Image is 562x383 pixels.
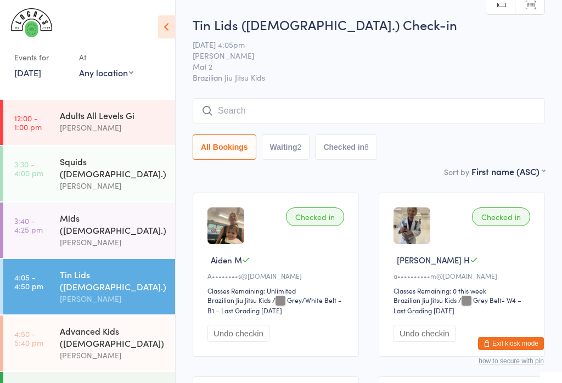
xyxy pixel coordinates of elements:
[286,207,344,226] div: Checked in
[397,254,470,266] span: [PERSON_NAME] H
[60,292,166,305] div: [PERSON_NAME]
[60,155,166,179] div: Squids ([DEMOGRAPHIC_DATA].)
[193,72,545,83] span: Brazilian Jiu Jitsu Kids
[3,202,175,258] a: 3:40 -4:25 pmMids ([DEMOGRAPHIC_DATA].)[PERSON_NAME]
[60,109,166,121] div: Adults All Levels Gi
[60,236,166,249] div: [PERSON_NAME]
[3,100,175,145] a: 12:00 -1:00 pmAdults All Levels Gi[PERSON_NAME]
[472,207,530,226] div: Checked in
[14,160,43,177] time: 3:30 - 4:00 pm
[79,66,133,78] div: Any location
[193,98,545,123] input: Search
[14,114,42,131] time: 12:00 - 1:00 pm
[14,66,41,78] a: [DATE]
[478,337,544,350] button: Exit kiosk mode
[207,295,271,305] div: Brazilian Jiu Jitsu Kids
[315,134,377,160] button: Checked in8
[3,316,175,371] a: 4:50 -5:40 pmAdvanced Kids ([DEMOGRAPHIC_DATA])[PERSON_NAME]
[79,48,133,66] div: At
[444,166,469,177] label: Sort by
[14,329,43,347] time: 4:50 - 5:40 pm
[394,207,430,244] img: image1679017311.png
[60,179,166,192] div: [PERSON_NAME]
[14,216,43,234] time: 3:40 - 4:25 pm
[60,268,166,292] div: Tin Lids ([DEMOGRAPHIC_DATA].)
[297,143,302,151] div: 2
[471,165,545,177] div: First name (ASC)
[3,146,175,201] a: 3:30 -4:00 pmSquids ([DEMOGRAPHIC_DATA].)[PERSON_NAME]
[394,286,533,295] div: Classes Remaining: 0 this week
[193,50,528,61] span: [PERSON_NAME]
[394,271,533,280] div: a••••••••••m@[DOMAIN_NAME]
[60,121,166,134] div: [PERSON_NAME]
[60,325,166,349] div: Advanced Kids ([DEMOGRAPHIC_DATA])
[193,39,528,50] span: [DATE] 4:05pm
[207,325,269,342] button: Undo checkin
[479,357,544,365] button: how to secure with pin
[262,134,310,160] button: Waiting2
[394,295,457,305] div: Brazilian Jiu Jitsu Kids
[193,134,256,160] button: All Bookings
[3,259,175,314] a: 4:05 -4:50 pmTin Lids ([DEMOGRAPHIC_DATA].)[PERSON_NAME]
[207,207,244,244] img: image1733455690.png
[14,273,43,290] time: 4:05 - 4:50 pm
[394,325,456,342] button: Undo checkin
[207,286,347,295] div: Classes Remaining: Unlimited
[207,271,347,280] div: A••••••••s@[DOMAIN_NAME]
[11,8,52,37] img: LOCALS JIU JITSU MAROUBRA
[193,15,545,33] h2: Tin Lids ([DEMOGRAPHIC_DATA].) Check-in
[211,254,242,266] span: Aiden M
[193,61,528,72] span: Mat 2
[60,212,166,236] div: Mids ([DEMOGRAPHIC_DATA].)
[364,143,369,151] div: 8
[14,48,68,66] div: Events for
[60,349,166,362] div: [PERSON_NAME]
